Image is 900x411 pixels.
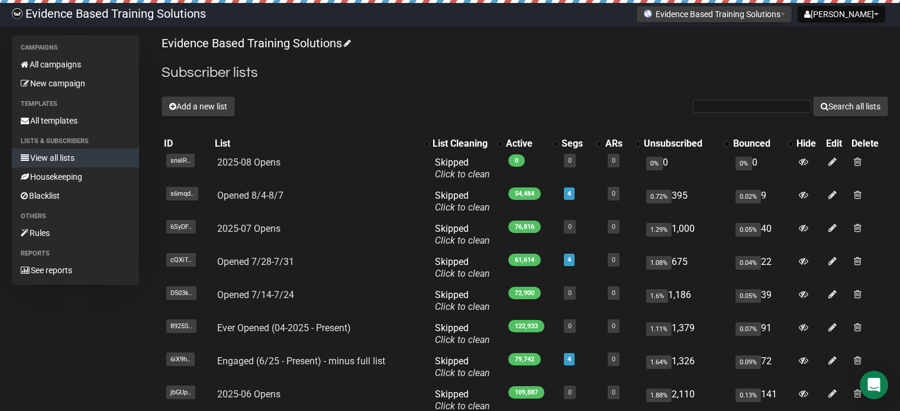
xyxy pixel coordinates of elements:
div: Unsubscribed [644,138,719,150]
a: Click to clean [435,202,490,213]
a: Evidence Based Training Solutions [162,36,349,50]
a: 4 [567,355,571,363]
div: Active [506,138,547,150]
span: snalR.. [166,154,195,167]
td: 91 [731,318,794,351]
a: 0 [612,355,615,363]
span: 0.04% [736,256,761,270]
span: 76,816 [508,221,541,233]
a: 2025-07 Opens [217,223,280,234]
th: Active: No sort applied, activate to apply an ascending sort [504,135,559,152]
span: Skipped [435,289,490,312]
td: 9 [731,185,794,218]
a: 0 [568,223,572,231]
div: Open Intercom Messenger [860,371,888,399]
td: 395 [641,185,731,218]
span: 6iX9h.. [166,352,195,366]
span: 0% [646,157,663,170]
span: 0 [508,154,525,167]
a: 0 [612,322,615,330]
div: Segs [562,138,591,150]
a: 0 [568,157,572,164]
a: Click to clean [435,334,490,345]
img: 6a635aadd5b086599a41eda90e0773ac [12,8,22,19]
div: List [215,138,418,150]
a: All campaigns [12,55,139,74]
span: s6mqd.. [166,187,198,200]
li: Reports [12,247,139,261]
li: Campaigns [12,41,139,55]
button: Search all lists [813,96,888,116]
a: Click to clean [435,367,490,378]
td: 40 [731,218,794,251]
a: 0 [612,223,615,231]
span: 6SyDF.. [166,220,196,234]
td: 72 [731,351,794,384]
div: Hide [796,138,821,150]
span: Skipped [435,322,490,345]
button: [PERSON_NAME] [798,6,885,22]
a: Opened 7/14-7/24 [217,289,294,300]
span: 1.88% [646,389,672,402]
a: Opened 7/28-7/31 [217,256,294,267]
span: 1.6% [646,289,668,303]
a: Click to clean [435,268,490,279]
h2: Subscriber lists [162,62,888,83]
span: 0.09% [736,355,761,369]
span: cQXiT.. [166,253,196,267]
a: 0 [612,289,615,297]
td: 39 [731,284,794,318]
a: Rules [12,224,139,242]
a: 4 [567,190,571,198]
span: 1.08% [646,256,672,270]
a: All templates [12,111,139,130]
span: jbGUp.. [166,386,195,399]
th: Unsubscribed: No sort applied, activate to apply an ascending sort [641,135,731,152]
a: Housekeeping [12,167,139,186]
span: D503k.. [166,286,196,300]
span: 0.02% [736,190,761,203]
td: 1,326 [641,351,731,384]
div: Delete [851,138,886,150]
div: ID [164,138,210,150]
th: ARs: No sort applied, activate to apply an ascending sort [603,135,641,152]
a: See reports [12,261,139,280]
td: 1,186 [641,284,731,318]
div: ARs [605,138,630,150]
img: favicons [643,9,653,18]
span: 1.64% [646,355,672,369]
a: New campaign [12,74,139,93]
span: 0.13% [736,389,761,402]
span: Skipped [435,223,490,246]
button: Evidence Based Training Solutions [637,6,792,22]
a: 0 [612,389,615,396]
span: 0% [736,157,752,170]
th: Segs: No sort applied, activate to apply an ascending sort [559,135,603,152]
span: 1.29% [646,223,672,237]
li: Lists & subscribers [12,134,139,148]
div: Bounced [733,138,782,150]
span: Skipped [435,355,490,378]
a: 0 [612,190,615,198]
th: Bounced: No sort applied, activate to apply an ascending sort [731,135,794,152]
span: 8925S.. [166,319,196,333]
span: 0.07% [736,322,761,336]
span: 54,484 [508,187,541,200]
a: 0 [612,256,615,264]
div: List Cleaning [433,138,492,150]
a: 0 [612,157,615,164]
a: Click to clean [435,169,490,180]
div: Edit [826,138,847,150]
th: Delete: No sort applied, sorting is disabled [849,135,888,152]
span: 79,742 [508,353,541,365]
span: 0.72% [646,190,672,203]
th: ID: No sort applied, sorting is disabled [162,135,212,152]
a: Click to clean [435,301,490,312]
span: 0.05% [736,289,761,303]
span: Skipped [435,190,490,213]
th: Hide: No sort applied, sorting is disabled [794,135,824,152]
td: 0 [641,152,731,185]
a: 0 [568,389,572,396]
a: Ever Opened (04-2025 - Present) [217,322,351,334]
a: View all lists [12,148,139,167]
